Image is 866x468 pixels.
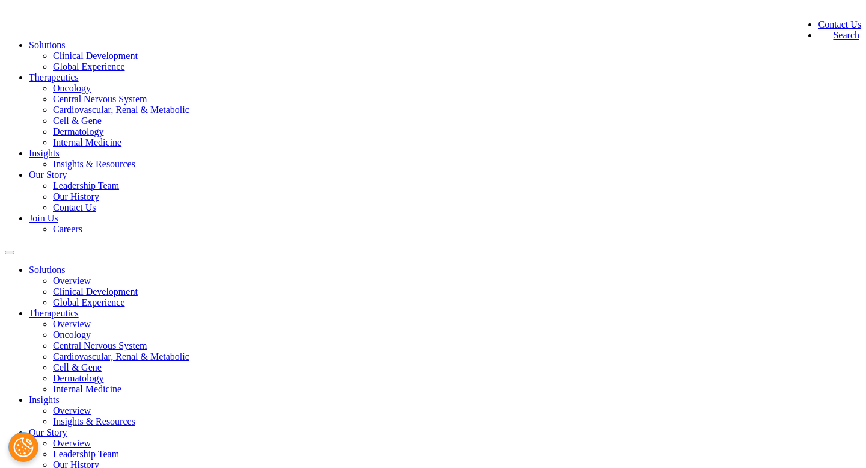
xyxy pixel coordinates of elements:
a: Our Story [29,170,67,180]
a: Central Nervous System [53,94,147,104]
a: Contact Us [818,19,861,29]
a: Global Experience [53,297,125,307]
a: Our Story [29,427,67,437]
a: Oncology [53,83,91,93]
a: Overview [53,276,91,286]
a: Join Us [29,213,58,223]
a: Careers [53,224,82,234]
a: Therapeutics [29,308,79,318]
a: Leadership Team [53,449,119,459]
a: Cell & Gene [53,115,102,126]
a: Solutions [29,40,65,50]
a: Our History [53,191,99,202]
a: Solutions [29,265,65,275]
a: Dermatology [53,126,103,137]
a: Clinical Development [53,51,138,61]
a: Insights [29,148,60,158]
a: Leadership Team [53,180,119,191]
a: Therapeutics [29,72,79,82]
a: Global Experience [53,61,125,72]
img: search.svg [818,30,830,42]
a: Clinical Development [53,286,138,297]
a: Contact Us [53,202,96,212]
a: Search [818,30,859,40]
a: Insights & Resources [53,159,135,169]
a: Internal Medicine [53,137,121,147]
a: Cardiovascular, Renal & Metabolic [53,105,189,115]
button: Cookies Settings [8,432,38,462]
